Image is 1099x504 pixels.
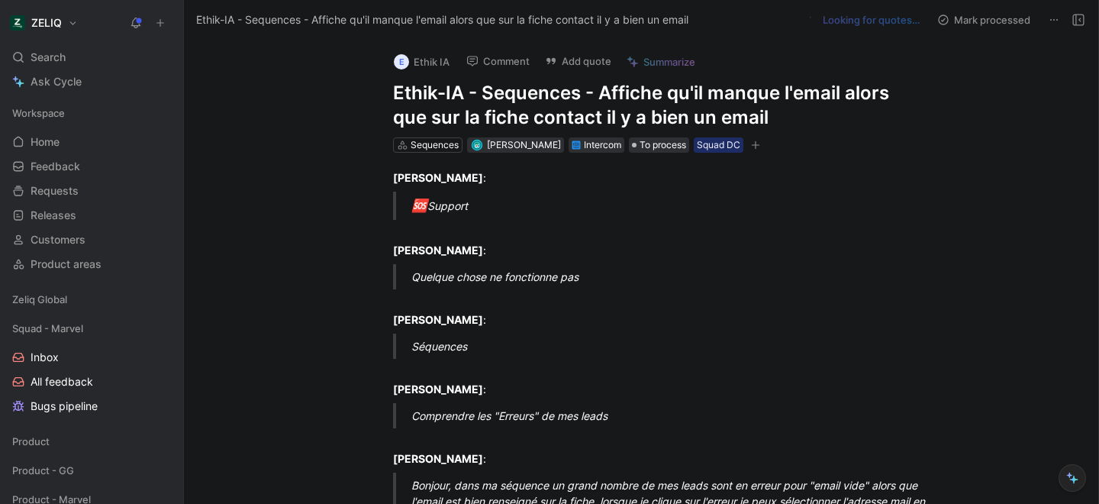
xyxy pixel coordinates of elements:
[393,226,921,258] div: :
[393,313,483,326] strong: [PERSON_NAME]
[6,430,177,457] div: Product
[6,12,82,34] button: ZELIQZELIQ
[31,16,62,30] h1: ZELIQ
[643,55,695,69] span: Summarize
[801,9,927,31] button: Looking for quotes…
[6,288,177,311] div: Zeliq Global
[196,11,688,29] span: Ethik-IA - Sequences - Affiche qu'il manque l'email alors que sur la fiche contact il y a bien un...
[6,288,177,315] div: Zeliq Global
[31,257,102,272] span: Product areas
[12,321,83,336] span: Squad - Marvel
[6,46,177,69] div: Search
[6,253,177,276] a: Product areas
[640,137,686,153] span: To process
[411,137,459,153] div: Sequences
[411,269,939,285] div: Quelque chose ne fonctionne pas
[584,137,621,153] div: Intercom
[6,204,177,227] a: Releases
[6,102,177,124] div: Workspace
[31,134,60,150] span: Home
[393,452,483,465] strong: [PERSON_NAME]
[393,244,483,257] strong: [PERSON_NAME]
[393,383,483,396] strong: [PERSON_NAME]
[538,50,618,72] button: Add quote
[31,374,93,389] span: All feedback
[12,434,50,449] span: Product
[31,399,98,414] span: Bugs pipeline
[6,459,177,482] div: Product - GG
[31,350,59,365] span: Inbox
[411,196,939,216] div: Support
[6,317,177,418] div: Squad - MarvelInboxAll feedbackBugs pipeline
[393,365,921,397] div: :
[12,105,65,121] span: Workspace
[472,141,481,149] img: avatar
[31,208,76,223] span: Releases
[411,408,939,424] div: Comprendre les "Erreurs" de mes leads
[387,50,456,73] button: EEthik IA
[31,232,85,247] span: Customers
[31,48,66,66] span: Search
[6,228,177,251] a: Customers
[411,338,939,354] div: Séquences
[6,395,177,418] a: Bugs pipeline
[620,51,702,73] button: Summarize
[31,73,82,91] span: Ask Cycle
[31,159,80,174] span: Feedback
[487,139,561,150] span: [PERSON_NAME]
[6,155,177,178] a: Feedback
[6,179,177,202] a: Requests
[393,435,921,467] div: :
[12,463,74,478] span: Product - GG
[12,292,67,307] span: Zeliq Global
[930,9,1037,31] button: Mark processed
[6,317,177,340] div: Squad - Marvel
[6,430,177,453] div: Product
[6,459,177,486] div: Product - GG
[6,346,177,369] a: Inbox
[393,170,921,186] div: :
[629,137,689,153] div: To process
[411,198,427,213] span: 🆘
[10,15,25,31] img: ZELIQ
[393,81,921,130] h1: Ethik-IA - Sequences - Affiche qu'il manque l'email alors que sur la fiche contact il y a bien un...
[6,70,177,93] a: Ask Cycle
[393,171,483,184] strong: [PERSON_NAME]
[459,50,537,72] button: Comment
[31,183,79,199] span: Requests
[394,54,409,69] div: E
[6,131,177,153] a: Home
[6,370,177,393] a: All feedback
[393,296,921,328] div: :
[697,137,740,153] div: Squad DC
